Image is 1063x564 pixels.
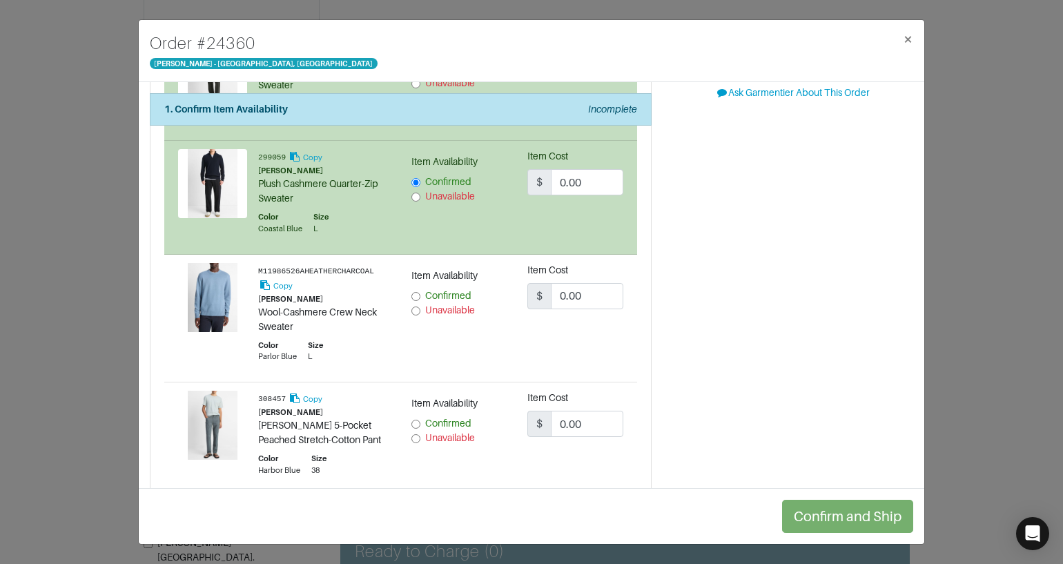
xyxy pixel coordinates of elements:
label: Item Cost [527,391,568,405]
small: Copy [303,395,322,403]
label: Item Cost [527,149,568,164]
img: Product [178,149,247,218]
button: Close [892,20,924,59]
small: 299059 [258,154,286,162]
label: Item Availability [411,155,478,169]
em: Incomplete [588,104,637,115]
div: L [308,351,323,362]
button: Copy [258,278,293,293]
div: Coastal Blue [258,223,302,235]
span: Unavailable [425,191,475,202]
input: Confirmed [411,420,420,429]
button: Copy [288,391,323,407]
div: Color [258,340,297,351]
div: Open Intercom Messenger [1016,517,1049,550]
div: Size [308,340,323,351]
button: Ask Garmentier About This Order [672,82,913,104]
small: Copy [273,282,293,290]
input: Unavailable [411,79,420,88]
div: Harbor Blue [258,465,300,476]
label: Item Availability [411,269,478,283]
div: Color [258,211,302,223]
span: Confirmed [425,290,471,301]
h4: Order # 24360 [150,31,378,56]
div: Plush Cashmere Quarter-Zip Sweater [258,177,391,206]
small: Copy [303,153,322,162]
input: Confirmed [411,292,420,301]
span: $ [527,283,552,309]
label: Item Cost [527,263,568,278]
div: Parlor Blue [258,351,297,362]
span: Unavailable [425,304,475,315]
div: [PERSON_NAME] 5-Pocket Peached Stretch-Cotton Pant [258,418,391,447]
div: [PERSON_NAME] [258,293,391,305]
small: 308457 [258,395,286,403]
button: Confirm and Ship [782,500,913,533]
div: [PERSON_NAME] [258,407,391,418]
input: Unavailable [411,307,420,315]
div: Size [311,453,326,465]
div: Wool-Cashmere Crew Neck Sweater [258,305,391,334]
span: × [903,30,913,48]
small: M11986526AHEATHERCHARCOAL [258,267,374,275]
button: Copy [288,149,323,165]
div: 38 [311,465,326,476]
div: L [313,223,329,235]
label: Item Availability [411,396,478,411]
strong: 1. Confirm Item Availability [164,104,288,115]
span: [PERSON_NAME] - [GEOGRAPHIC_DATA], [GEOGRAPHIC_DATA] [150,58,378,69]
div: Color [258,453,300,465]
span: Unavailable [425,77,475,88]
div: Size [313,211,329,223]
input: Confirmed [411,178,420,187]
div: [PERSON_NAME] [258,165,391,177]
span: $ [527,411,552,437]
input: Unavailable [411,193,420,202]
input: Unavailable [411,434,420,443]
span: Confirmed [425,418,471,429]
img: Product [178,391,247,460]
span: $ [527,169,552,195]
span: Unavailable [425,432,475,443]
img: Product [178,263,247,332]
span: Confirmed [425,176,471,187]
